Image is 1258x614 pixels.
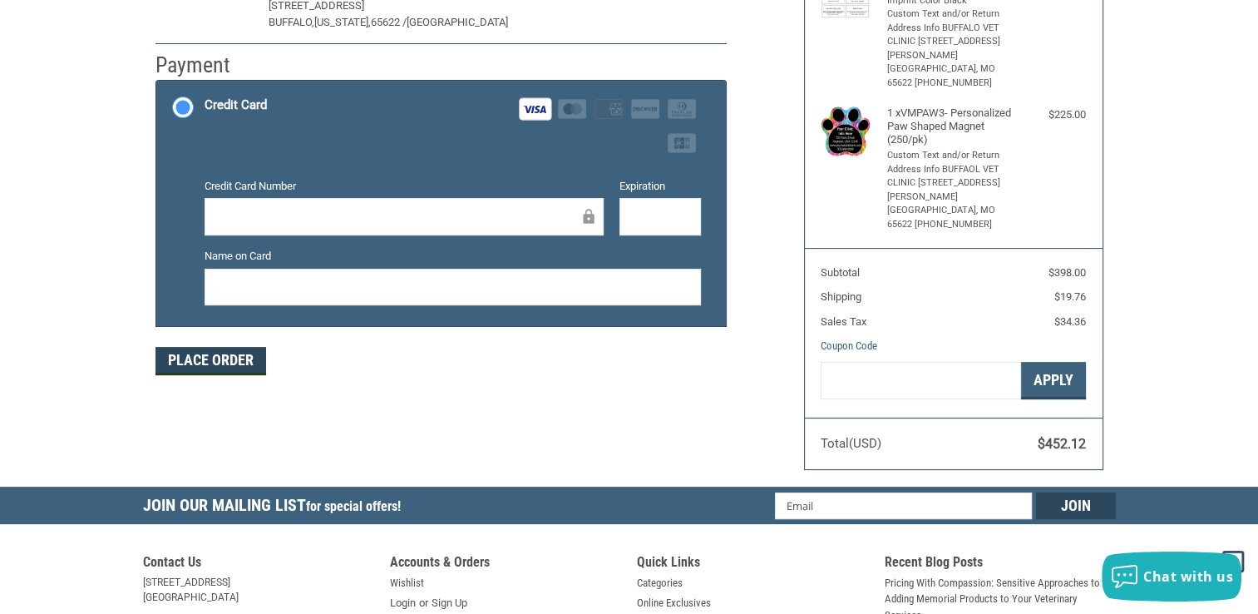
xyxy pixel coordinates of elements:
[1102,552,1241,602] button: Chat with us
[1054,290,1086,303] span: $19.76
[1019,106,1086,123] div: $225.00
[821,436,881,451] span: Total (USD)
[885,554,1116,575] h5: Recent Blog Posts
[371,16,407,28] span: 65622 /
[887,7,1016,90] li: Custom Text and/or Return Address Info BUFFALO VET CLINIC [STREET_ADDRESS][PERSON_NAME] [GEOGRAPH...
[637,575,683,592] a: Categories
[269,16,314,28] span: BUFFALO,
[887,106,1016,147] h4: 1 x VMPAW3- Personalized Paw Shaped Magnet (250/pk)
[821,266,860,279] span: Subtotal
[205,178,604,195] label: Credit Card Number
[775,493,1032,519] input: Email
[887,149,1016,231] li: Custom Text and/or Return Address Info BUFFAOL VET CLINIC [STREET_ADDRESS][PERSON_NAME] [GEOGRAPH...
[155,52,253,79] h2: Payment
[821,315,866,328] span: Sales Tax
[205,248,701,265] label: Name on Card
[1036,493,1116,519] input: Join
[306,498,401,514] span: for special offers!
[205,92,267,119] div: Credit Card
[155,347,266,375] button: Place Order
[1038,436,1086,452] span: $452.12
[1048,266,1086,279] span: $398.00
[619,178,701,195] label: Expiration
[821,362,1021,399] input: Gift Certificate or Coupon Code
[143,487,409,529] h5: Join Our Mailing List
[390,595,416,612] a: Login
[390,554,621,575] h5: Accounts & Orders
[143,554,374,575] h5: Contact Us
[1143,567,1233,586] span: Chat with us
[407,16,508,28] span: [GEOGRAPHIC_DATA]
[314,16,371,28] span: [US_STATE],
[1054,315,1086,328] span: $34.36
[409,595,438,612] span: or
[821,339,877,352] a: Coupon Code
[821,290,861,303] span: Shipping
[432,595,467,612] a: Sign Up
[637,554,868,575] h5: Quick Links
[390,575,424,592] a: Wishlist
[637,595,711,612] a: Online Exclusives
[1021,362,1086,399] button: Apply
